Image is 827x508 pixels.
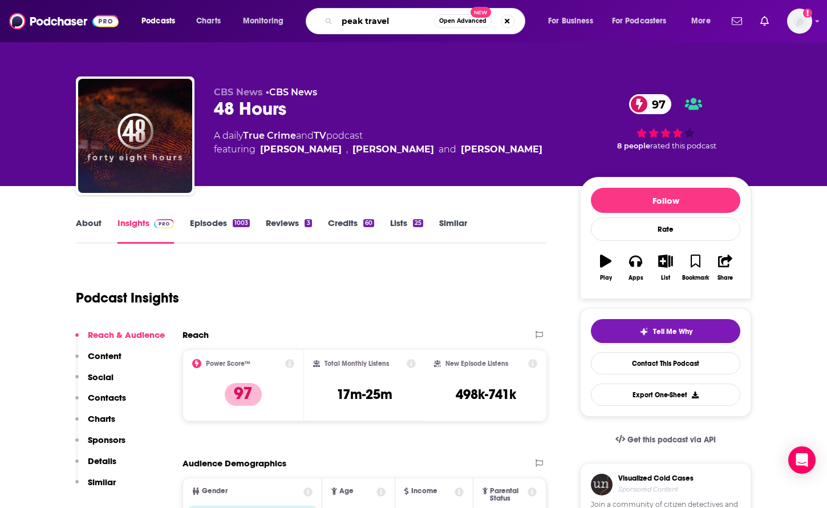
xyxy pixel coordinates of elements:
span: Open Advanced [439,18,487,24]
div: 97 8 peoplerated this podcast [580,87,751,158]
a: Show notifications dropdown [727,11,747,31]
span: For Podcasters [612,13,667,29]
span: and [439,143,456,156]
button: Sponsors [75,434,125,455]
p: Charts [88,413,115,424]
h2: New Episode Listens [445,360,508,368]
div: A daily podcast [214,129,542,156]
button: Export One-Sheet [591,384,740,406]
img: User Profile [787,9,812,34]
a: Lists25 [390,217,423,244]
button: Reach & Audience [75,329,165,350]
div: Share [717,275,733,281]
h3: 17m-25m [337,386,392,403]
a: Contact This Podcast [591,352,740,374]
div: Apps [629,275,643,281]
img: coldCase.18b32719.png [591,474,613,495]
a: Get this podcast via API [606,426,725,454]
span: Gender [202,487,228,495]
div: Play [600,275,612,281]
span: Tell Me Why [653,327,692,336]
span: Logged in as jackiemayer [787,9,812,34]
a: Maureen Maher [352,143,434,156]
span: For Business [548,13,593,29]
button: Details [75,455,116,477]
div: Rate [591,217,740,241]
button: open menu [235,12,298,30]
a: Reviews3 [266,217,311,244]
p: Social [88,372,113,382]
p: 97 [225,383,262,406]
img: 48 Hours [78,79,192,193]
button: List [651,247,680,288]
div: Search podcasts, credits, & more... [317,8,536,34]
button: Similar [75,477,116,498]
img: tell me why sparkle [639,327,648,336]
button: Social [75,372,113,393]
span: 8 people [617,142,650,150]
a: InsightsPodchaser Pro [117,217,174,244]
p: Reach & Audience [88,329,165,340]
span: Income [411,487,437,495]
span: CBS News [214,87,263,98]
input: Search podcasts, credits, & more... [337,12,434,30]
p: Details [88,455,116,466]
p: Similar [88,477,116,487]
span: • [266,87,317,98]
h3: Visualized Cold Cases [618,474,694,483]
span: New [471,7,491,18]
a: Charts [189,12,228,30]
button: Charts [75,413,115,434]
svg: Add a profile image [803,9,812,18]
a: Episodes1003 [190,217,250,244]
a: 97 [629,94,671,114]
a: CBS News [269,87,317,98]
button: Apps [621,247,650,288]
div: Bookmark [682,275,709,281]
button: Contacts [75,392,126,413]
h1: Podcast Insights [76,289,179,307]
button: Open AdvancedNew [434,14,492,28]
p: Contacts [88,392,126,403]
div: 25 [413,219,423,227]
div: Open Intercom Messenger [788,446,816,474]
h2: Total Monthly Listens [325,360,389,368]
p: Content [88,350,121,361]
div: 60 [363,219,374,227]
div: 1003 [233,219,250,227]
span: and [296,130,314,141]
div: List [661,275,670,281]
span: featuring [214,143,542,156]
a: Show notifications dropdown [756,11,773,31]
div: 3 [305,219,311,227]
button: Play [591,247,621,288]
button: Follow [591,188,740,213]
a: Credits60 [328,217,374,244]
img: Podchaser Pro [154,219,174,228]
button: tell me why sparkleTell Me Why [591,319,740,343]
h2: Reach [183,329,209,340]
span: rated this podcast [650,142,716,150]
button: open menu [683,12,725,30]
p: Sponsors [88,434,125,445]
button: Share [711,247,740,288]
span: Podcasts [141,13,175,29]
a: About [76,217,102,244]
span: Parental Status [490,487,525,502]
img: Podchaser - Follow, Share and Rate Podcasts [9,10,119,32]
button: open menu [540,12,607,30]
h4: Sponsored Content [618,485,694,493]
a: True Crime [243,130,296,141]
div: [PERSON_NAME] [260,143,342,156]
button: open menu [605,12,683,30]
button: Bookmark [680,247,710,288]
h3: 498k-741k [456,386,516,403]
span: 97 [640,94,671,114]
h2: Power Score™ [206,360,250,368]
span: Monitoring [243,13,283,29]
h2: Audience Demographics [183,458,286,469]
div: [PERSON_NAME] [461,143,542,156]
button: Show profile menu [787,9,812,34]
